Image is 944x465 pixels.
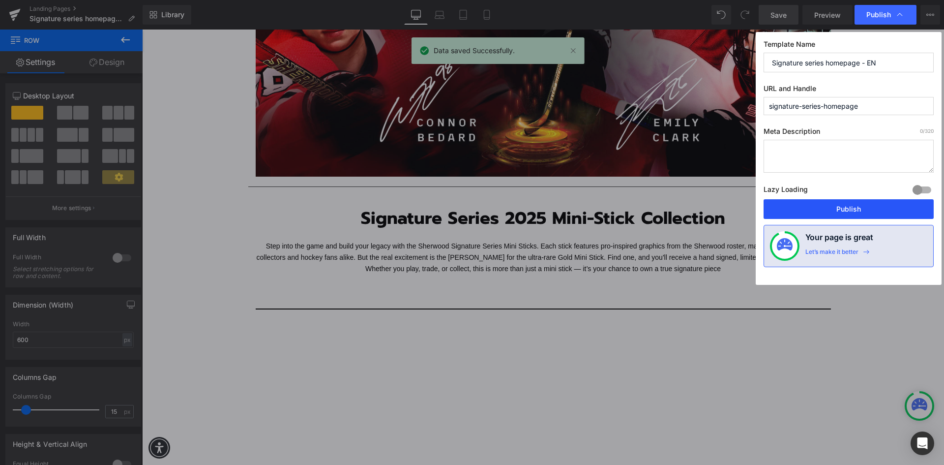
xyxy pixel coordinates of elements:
[805,231,873,248] h4: Your page is great
[777,238,793,254] img: onboarding-status.svg
[764,40,934,53] label: Template Name
[764,127,934,140] label: Meta Description
[911,432,934,455] div: Open Intercom Messenger
[764,183,808,199] label: Lazy Loading
[866,10,891,19] span: Publish
[764,199,934,219] button: Publish
[764,84,934,97] label: URL and Handle
[805,248,858,261] div: Let’s make it better
[219,176,583,202] strong: Signature Series 2025 Mini-Stick Collection
[920,128,923,134] span: 0
[6,407,28,429] div: Accessibility Menu
[920,128,934,134] span: /320
[115,213,688,244] font: Step into the game and build your legacy with the Sherwood Signature Series Mini Sticks. Each sti...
